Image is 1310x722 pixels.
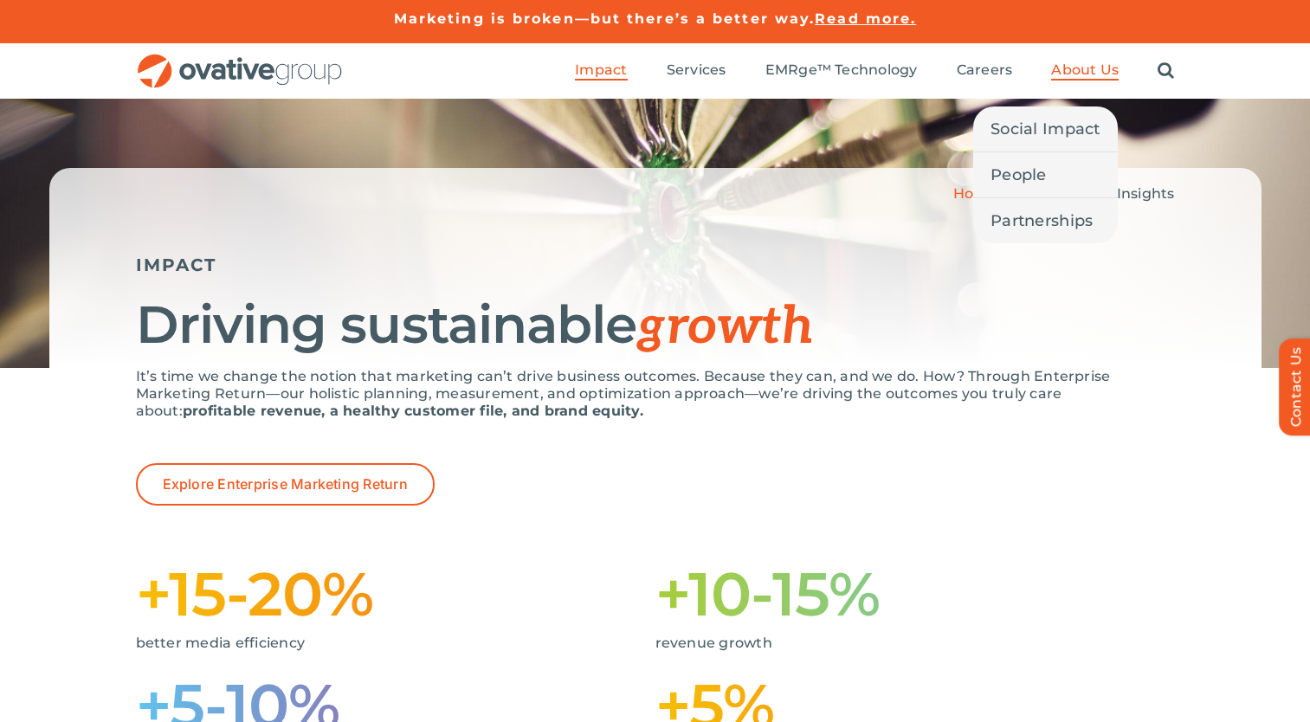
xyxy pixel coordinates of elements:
a: People [973,152,1118,197]
span: growth [636,296,813,358]
a: Careers [957,61,1013,81]
a: Read more. [815,10,916,27]
h1: Driving sustainable [136,297,1175,355]
span: EMRge™ Technology [765,61,918,79]
nav: Menu [575,43,1174,99]
a: Social Impact [973,106,1118,151]
a: Explore Enterprise Marketing Return [136,463,435,506]
span: About Us [1051,61,1119,79]
strong: profitable revenue, a healthy customer file, and brand equity. [183,403,643,419]
span: Expert Insights [1064,185,1175,202]
span: » » [953,185,1175,202]
a: Search [1158,61,1174,81]
a: Marketing is broken—but there’s a better way. [394,10,816,27]
p: revenue growth [655,635,1149,652]
a: Home [953,185,997,202]
a: Impact [575,61,627,81]
h1: +10-15% [655,566,1175,622]
h1: +15-20% [136,566,655,622]
a: About Us [1051,61,1119,81]
span: Careers [957,61,1013,79]
span: Partnerships [991,209,1093,233]
a: Services [667,61,726,81]
span: Impact [575,61,627,79]
a: OG_Full_horizontal_RGB [136,52,344,68]
a: Partnerships [973,198,1118,243]
p: It’s time we change the notion that marketing can’t drive business outcomes. Because they can, an... [136,368,1175,420]
span: Social Impact [991,117,1100,141]
span: People [991,163,1047,187]
h5: IMPACT [136,255,1175,275]
span: Explore Enterprise Marketing Return [163,476,408,493]
p: better media efficiency [136,635,629,652]
a: EMRge™ Technology [765,61,918,81]
span: Services [667,61,726,79]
